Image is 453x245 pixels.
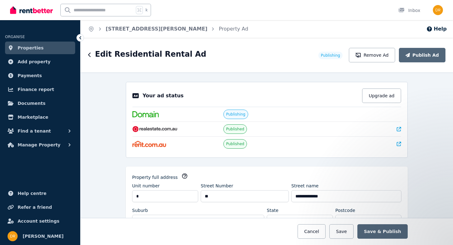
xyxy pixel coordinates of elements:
[291,183,319,189] label: Street name
[357,224,408,239] button: Save & Publish
[433,5,443,15] img: Daniela Riccio
[18,127,51,135] span: Find a tenant
[329,224,353,239] button: Save
[132,207,148,214] label: Suburb
[5,201,75,214] a: Refer a friend
[201,183,233,189] label: Street Number
[18,72,42,79] span: Payments
[399,48,445,62] button: Publish Ad
[18,58,51,66] span: Add property
[81,20,256,38] nav: Breadcrumb
[226,127,244,132] span: Published
[426,25,447,33] button: Help
[321,53,340,58] span: Publishing
[143,92,183,100] p: Your ad status
[18,44,44,52] span: Properties
[132,111,159,117] img: Domain.com.au
[95,49,206,59] h1: Edit Residential Rental Ad
[23,232,64,240] span: [PERSON_NAME]
[132,174,178,180] label: Property full address
[5,187,75,200] a: Help centre
[5,69,75,82] a: Payments
[106,26,207,32] a: [STREET_ADDRESS][PERSON_NAME]
[132,126,177,132] img: RealEstate.com.au
[226,112,245,117] span: Publishing
[18,217,59,225] span: Account settings
[132,183,160,189] label: Unit number
[5,97,75,110] a: Documents
[145,8,148,13] span: k
[18,86,54,93] span: Finance report
[18,100,46,107] span: Documents
[398,7,420,14] div: Inbox
[5,215,75,227] a: Account settings
[18,190,47,197] span: Help centre
[10,5,53,15] img: RentBetter
[8,231,18,241] img: Daniela Riccio
[5,111,75,123] a: Marketplace
[432,224,447,239] iframe: To enrich screen reader interactions, please activate Accessibility in Grammarly extension settings
[5,83,75,96] a: Finance report
[226,141,244,146] span: Published
[18,203,52,211] span: Refer a friend
[132,141,166,147] img: Rent.com.au
[5,55,75,68] a: Add property
[5,139,75,151] button: Manage Property
[5,35,25,39] span: ORGANISE
[267,207,278,214] label: State
[5,42,75,54] a: Properties
[349,48,395,62] button: Remove Ad
[298,224,326,239] button: Cancel
[219,26,248,32] a: Property Ad
[362,88,401,103] button: Upgrade ad
[18,141,60,149] span: Manage Property
[5,125,75,137] button: Find a tenant
[335,207,355,214] label: Postcode
[18,113,48,121] span: Marketplace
